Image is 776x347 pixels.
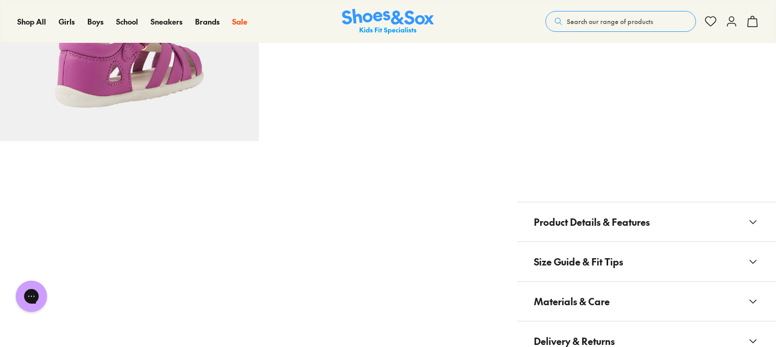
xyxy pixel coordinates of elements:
[87,16,104,27] a: Boys
[517,282,776,321] button: Materials & Care
[342,9,434,34] img: SNS_Logo_Responsive.svg
[10,277,52,316] iframe: Gorgias live chat messenger
[342,9,434,34] a: Shoes & Sox
[534,18,759,189] iframe: Find in Store
[232,16,247,27] a: Sale
[534,246,623,277] span: Size Guide & Fit Tips
[59,16,75,27] a: Girls
[17,16,46,27] a: Shop All
[534,206,650,237] span: Product Details & Features
[195,16,220,27] a: Brands
[534,286,610,317] span: Materials & Care
[545,11,696,32] button: Search our range of products
[116,16,138,27] a: School
[151,16,182,27] a: Sneakers
[567,17,653,26] span: Search our range of products
[517,242,776,281] button: Size Guide & Fit Tips
[517,202,776,241] button: Product Details & Features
